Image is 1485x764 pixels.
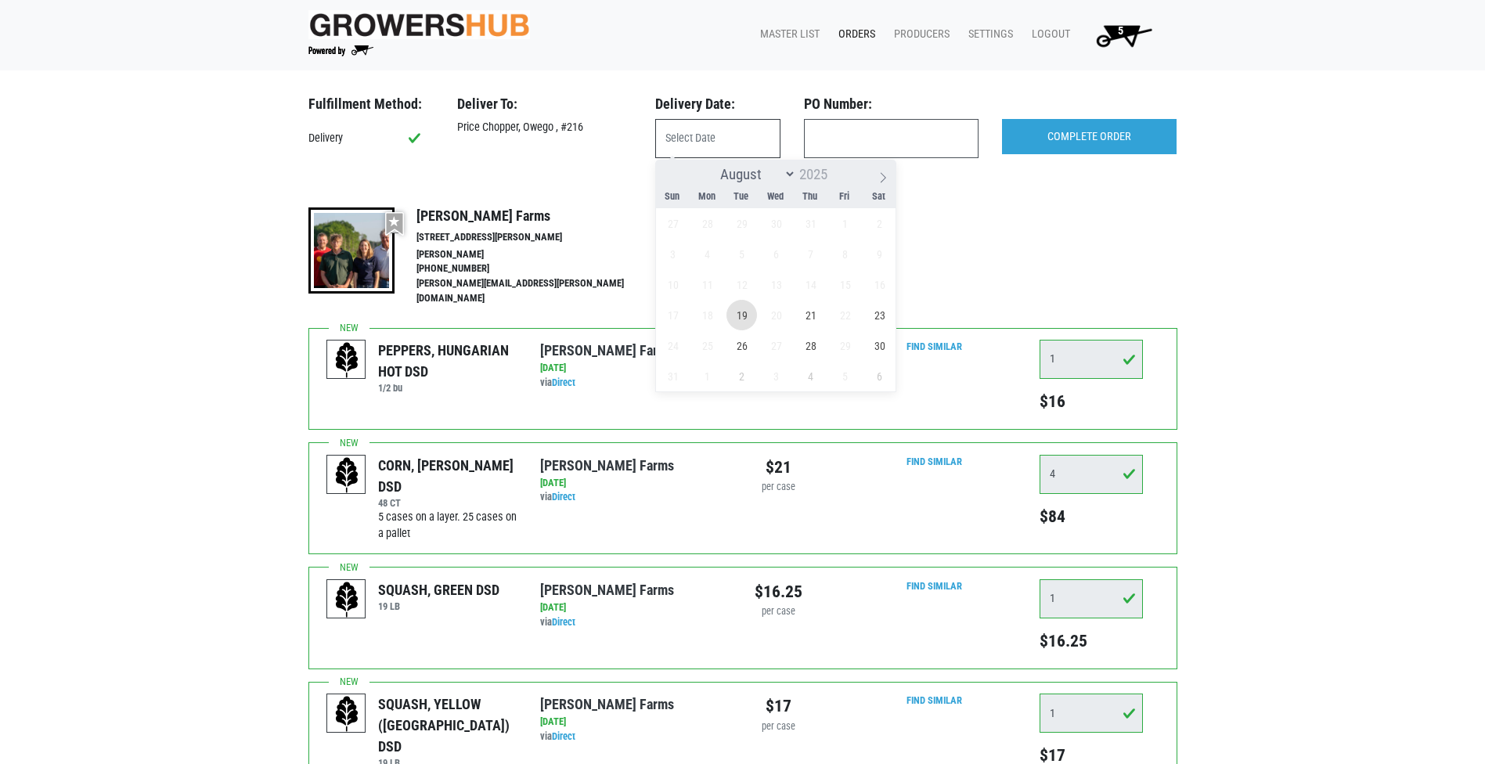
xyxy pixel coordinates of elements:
[726,330,757,361] span: August 26, 2025
[658,330,688,361] span: August 24, 2025
[881,20,956,49] a: Producers
[540,361,730,376] div: [DATE]
[795,269,826,300] span: August 14, 2025
[540,457,674,474] a: [PERSON_NAME] Farms
[416,230,658,245] li: [STREET_ADDRESS][PERSON_NAME]
[956,20,1019,49] a: Settings
[692,300,723,330] span: August 18, 2025
[658,208,688,239] span: July 27, 2025
[540,730,730,744] div: via
[864,269,895,300] span: August 16, 2025
[748,20,826,49] a: Master List
[906,580,962,592] a: Find Similar
[761,361,791,391] span: September 3, 2025
[761,239,791,269] span: August 6, 2025
[1040,579,1143,618] input: Qty
[655,95,780,113] h3: Delivery Date:
[655,192,690,202] span: Sun
[755,579,802,604] div: $16.25
[827,192,862,202] span: Fri
[726,208,757,239] span: July 29, 2025
[793,192,827,202] span: Thu
[658,300,688,330] span: August 17, 2025
[416,247,658,262] li: [PERSON_NAME]
[1019,20,1076,49] a: Logout
[726,361,757,391] span: September 2, 2025
[692,269,723,300] span: August 11, 2025
[830,361,860,391] span: September 5, 2025
[862,192,896,202] span: Sat
[864,208,895,239] span: August 2, 2025
[755,694,802,719] div: $17
[378,579,499,600] div: SQUASH, GREEN DSD
[416,276,658,306] li: [PERSON_NAME][EMAIL_ADDRESS][PERSON_NAME][DOMAIN_NAME]
[378,382,517,394] h6: 1/2 bu
[540,696,674,712] a: [PERSON_NAME] Farms
[692,330,723,361] span: August 25, 2025
[755,604,802,619] div: per case
[378,455,517,497] div: CORN, [PERSON_NAME] DSD
[1076,20,1165,51] a: 5
[540,582,674,598] a: [PERSON_NAME] Farms
[378,510,517,541] span: 5 cases on a layer. 25 cases on a pallet
[755,455,802,480] div: $21
[906,694,962,706] a: Find Similar
[755,480,802,495] div: per case
[795,239,826,269] span: August 7, 2025
[906,456,962,467] a: Find Similar
[552,616,575,628] a: Direct
[658,361,688,391] span: August 31, 2025
[327,694,366,733] img: placeholder-variety-43d6402dacf2d531de610a020419775a.svg
[830,208,860,239] span: August 1, 2025
[1040,391,1143,412] h5: $16
[726,300,757,330] span: August 19, 2025
[761,208,791,239] span: July 30, 2025
[795,300,826,330] span: August 21, 2025
[1040,694,1143,733] input: Qty
[724,192,759,202] span: Tue
[864,300,895,330] span: August 23, 2025
[692,361,723,391] span: September 1, 2025
[540,490,730,505] div: via
[1118,24,1123,38] span: 5
[1040,506,1143,527] h5: $84
[906,341,962,352] a: Find Similar
[761,330,791,361] span: August 27, 2025
[540,615,730,630] div: via
[795,330,826,361] span: August 28, 2025
[1040,340,1143,379] input: Qty
[804,95,979,113] h3: PO Number:
[690,192,724,202] span: Mon
[759,192,793,202] span: Wed
[378,497,517,509] h6: 48 CT
[830,269,860,300] span: August 15, 2025
[1002,119,1177,155] input: COMPLETE ORDER
[378,694,517,757] div: SQUASH, YELLOW ([GEOGRAPHIC_DATA]) DSD
[552,491,575,503] a: Direct
[308,207,395,294] img: thumbnail-8a08f3346781c529aa742b86dead986c.jpg
[457,95,632,113] h3: Deliver To:
[761,300,791,330] span: August 20, 2025
[378,340,517,382] div: PEPPERS, HUNGARIAN HOT DSD
[726,269,757,300] span: August 12, 2025
[658,239,688,269] span: August 3, 2025
[540,376,730,391] div: via
[726,239,757,269] span: August 5, 2025
[795,208,826,239] span: July 31, 2025
[864,330,895,361] span: August 30, 2025
[416,207,658,225] h4: [PERSON_NAME] Farms
[692,208,723,239] span: July 28, 2025
[692,239,723,269] span: August 4, 2025
[552,730,575,742] a: Direct
[540,600,730,615] div: [DATE]
[864,239,895,269] span: August 9, 2025
[655,119,780,158] input: Select Date
[1040,631,1143,651] h5: $16.25
[445,119,643,136] div: Price Chopper, Owego , #216
[416,261,658,276] li: [PHONE_NUMBER]
[830,300,860,330] span: August 22, 2025
[540,476,730,491] div: [DATE]
[327,456,366,495] img: placeholder-variety-43d6402dacf2d531de610a020419775a.svg
[308,10,531,39] img: original-fc7597fdc6adbb9d0e2ae620e786d1a2.jpg
[327,580,366,619] img: placeholder-variety-43d6402dacf2d531de610a020419775a.svg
